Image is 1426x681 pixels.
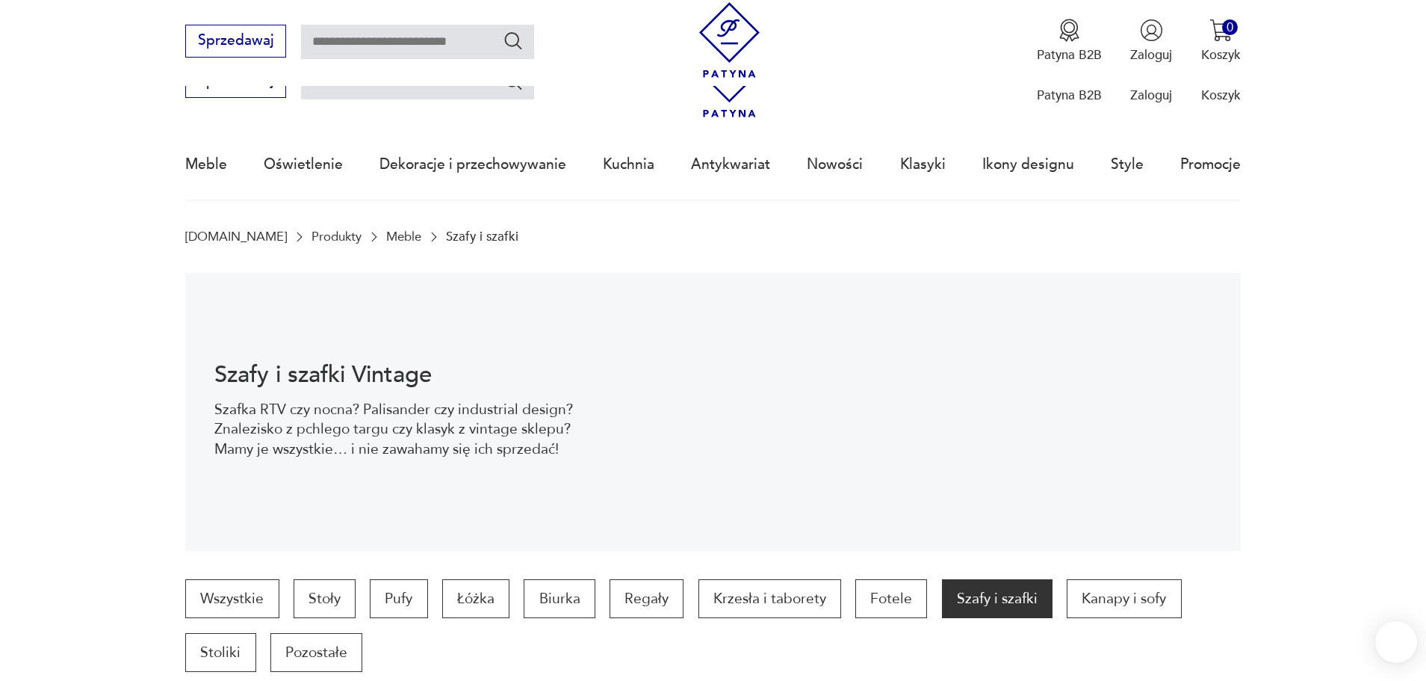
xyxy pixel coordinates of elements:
a: Kuchnia [603,130,654,199]
a: Promocje [1180,130,1241,199]
a: Krzesła i taborety [698,579,841,618]
p: Zaloguj [1130,87,1172,104]
a: Oświetlenie [264,130,343,199]
a: Pozostałe [270,633,362,672]
img: Patyna - sklep z meblami i dekoracjami vintage [692,2,767,78]
p: Zaloguj [1130,46,1172,64]
a: Ikony designu [982,130,1074,199]
button: 0Koszyk [1201,19,1241,64]
a: Nowości [807,130,863,199]
button: Szukaj [503,30,524,52]
iframe: Smartsupp widget button [1375,621,1417,663]
img: Ikona medalu [1058,19,1081,42]
a: Meble [386,229,421,244]
a: [DOMAIN_NAME] [185,229,287,244]
a: Antykwariat [691,130,770,199]
a: Meble [185,130,227,199]
p: Patyna B2B [1037,46,1102,64]
a: Dekoracje i przechowywanie [379,130,566,199]
a: Regały [610,579,683,618]
a: Wszystkie [185,579,279,618]
p: Koszyk [1201,46,1241,64]
p: Patyna B2B [1037,87,1102,104]
a: Sprzedawaj [185,76,286,88]
h1: Szafy i szafki Vintage [214,364,579,386]
a: Pufy [370,579,427,618]
div: 0 [1222,19,1238,35]
p: Koszyk [1201,87,1241,104]
a: Łóżka [442,579,509,618]
a: Stoliki [185,633,255,672]
a: Stoły [294,579,356,618]
img: Ikonka użytkownika [1140,19,1163,42]
button: Szukaj [503,70,524,92]
img: Ikona koszyka [1209,19,1233,42]
a: Style [1111,130,1144,199]
a: Klasyki [900,130,946,199]
a: Fotele [855,579,927,618]
a: Biurka [524,579,595,618]
p: Szafka RTV czy nocna? Palisander czy industrial design? Znalezisko z pchlego targu czy klasyk z v... [214,400,579,459]
a: Sprzedawaj [185,36,286,48]
a: Kanapy i sofy [1067,579,1181,618]
a: Produkty [311,229,362,244]
button: Zaloguj [1130,19,1172,64]
button: Sprzedawaj [185,25,286,58]
p: Szafy i szafki [446,229,518,244]
button: Patyna B2B [1037,19,1102,64]
a: Szafy i szafki [942,579,1053,618]
a: Ikona medaluPatyna B2B [1037,19,1102,64]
